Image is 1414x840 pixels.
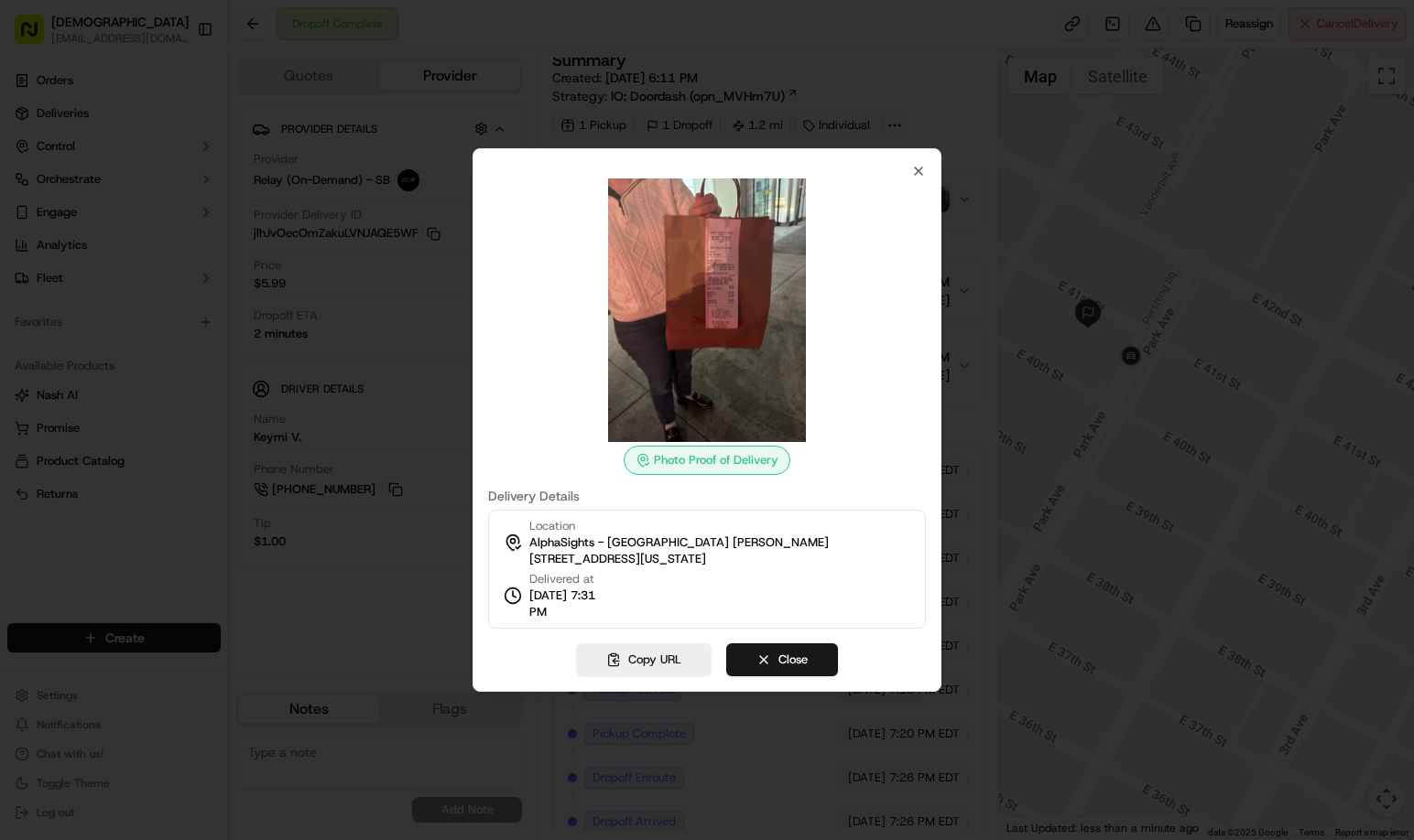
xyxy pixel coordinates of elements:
input: Got a question? Start typing here... [48,118,330,137]
div: Photo Proof of Delivery [624,446,790,475]
img: 1736555255976-a54dd68f-1ca7-489b-9aae-adbdc363a1c4 [18,175,51,208]
span: Pylon [182,310,222,324]
div: Start new chat [62,175,300,193]
img: photo_proof_of_delivery image [575,178,839,442]
span: API Documentation [173,265,294,284]
label: Delivery Details [488,490,926,502]
span: [DATE] 7:31 PM [529,587,614,620]
img: Nash [18,18,55,55]
span: Location [529,518,575,534]
a: 💻API Documentation [147,258,301,291]
span: Delivered at [529,571,614,587]
span: Knowledge Base [37,265,140,284]
a: 📗Knowledge Base [11,258,147,291]
p: Welcome 👋 [18,73,333,102]
button: Copy URL [576,643,712,676]
div: 💻 [155,267,169,282]
span: AlphaSights - [GEOGRAPHIC_DATA] [PERSON_NAME] [529,534,829,551]
div: We're available if you need us! [62,193,232,208]
button: Close [726,643,838,676]
button: Start new chat [311,180,333,202]
div: 📗 [18,267,33,282]
a: Powered byPylon [129,309,222,324]
span: [STREET_ADDRESS][US_STATE] [529,551,706,567]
